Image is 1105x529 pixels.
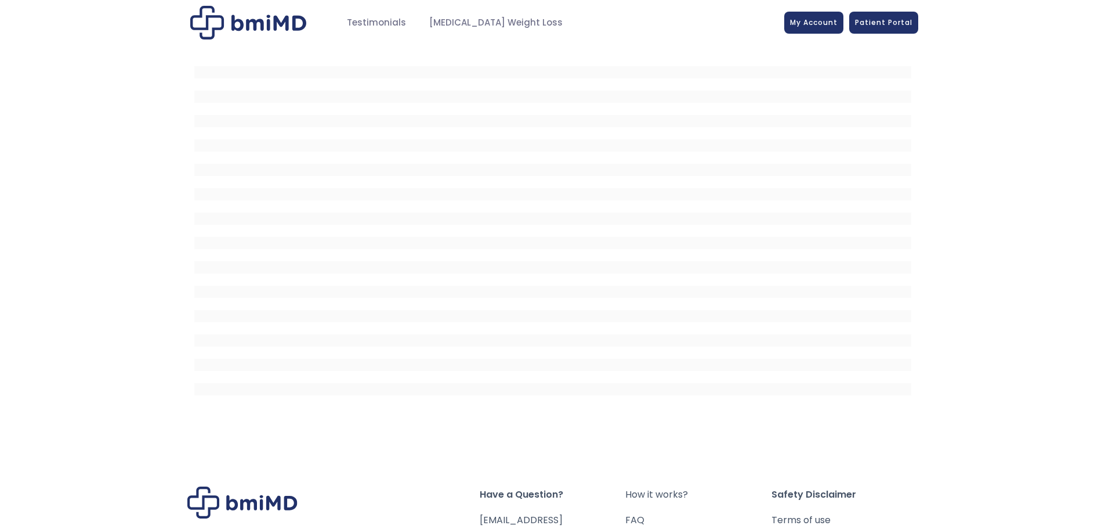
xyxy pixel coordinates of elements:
a: [MEDICAL_DATA] Weight Loss [418,12,574,34]
span: Safety Disclaimer [771,487,918,503]
a: FAQ [625,512,771,528]
a: How it works? [625,487,771,503]
a: Testimonials [335,12,418,34]
span: My Account [790,17,838,27]
a: Terms of use [771,512,918,528]
a: Patient Portal [849,12,918,34]
span: Testimonials [347,16,406,30]
span: [MEDICAL_DATA] Weight Loss [429,16,563,30]
img: Patient Messaging Portal [190,6,306,39]
iframe: MDI Patient Messaging Portal [194,54,911,402]
a: My Account [784,12,843,34]
span: Patient Portal [855,17,912,27]
img: Brand Logo [187,487,298,519]
span: Have a Question? [480,487,626,503]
